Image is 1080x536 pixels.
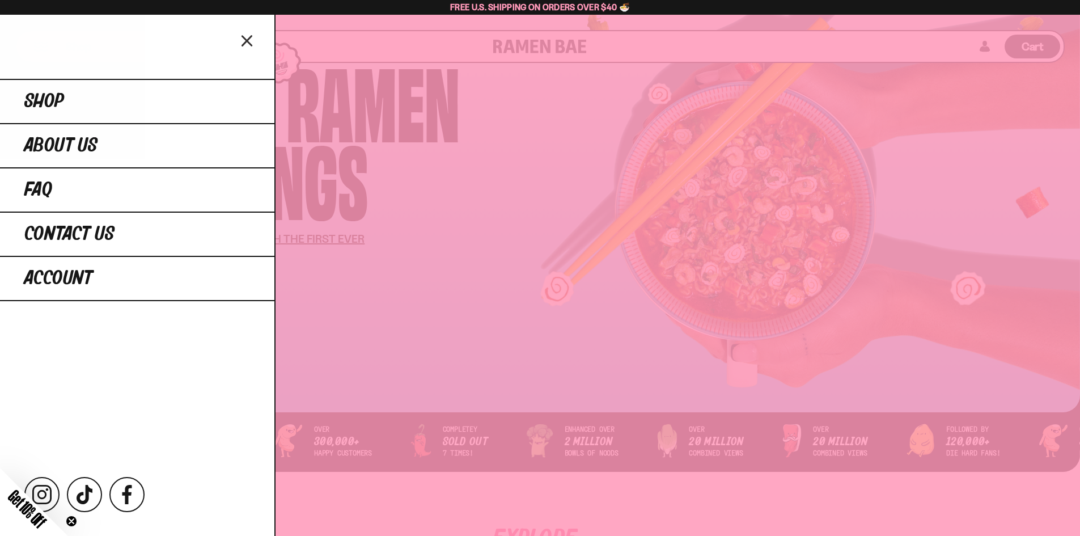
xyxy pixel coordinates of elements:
[24,224,115,244] span: Contact Us
[24,268,92,289] span: Account
[24,91,64,112] span: Shop
[66,516,77,527] button: Close teaser
[238,30,257,50] button: Close menu
[24,136,98,156] span: About Us
[5,487,49,531] span: Get 10% Off
[450,2,630,12] span: Free U.S. Shipping on Orders over $40 🍜
[24,180,52,200] span: FAQ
